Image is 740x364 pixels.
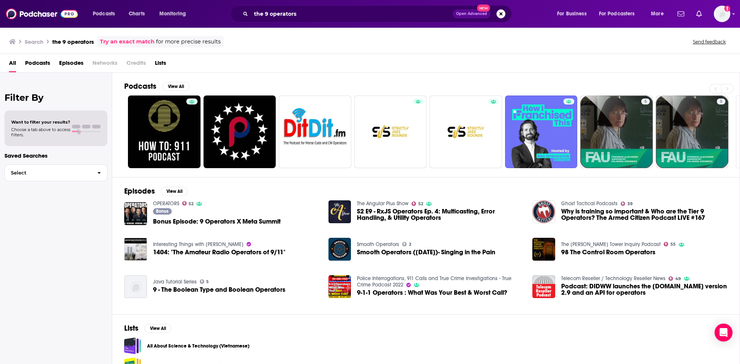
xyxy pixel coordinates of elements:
[25,38,43,45] h3: Search
[153,249,285,255] a: 1404: "The Amateur Radio Operators of 9/11"
[153,286,285,293] a: 9 - The Boolean Type and Boolean Operators
[532,275,555,298] img: Podcast: DIDWW launches the phone.systems version 2.9 and an API for operators
[561,275,666,282] a: Telecom Reseller / Technology Reseller News
[155,57,166,72] a: Lists
[453,9,490,18] button: Open AdvancedNew
[126,57,146,72] span: Credits
[156,37,221,46] span: for more precise results
[100,37,155,46] a: Try an exact match
[594,8,646,20] button: open menu
[124,275,147,298] img: 9 - The Boolean Type and Boolean Operators
[124,324,138,333] h2: Lists
[93,9,115,19] span: Podcasts
[124,238,147,261] img: 1404: "The Amateur Radio Operators of 9/11"
[59,57,83,72] a: Episodes
[124,202,147,225] img: Bonus Episode: 9 Operators X Meta Summit
[580,95,653,168] a: 5
[238,5,519,22] div: Search podcasts, credits, & more...
[251,8,453,20] input: Search podcasts, credits, & more...
[670,243,676,246] span: 55
[357,289,507,296] a: 9-1-1 Operators : What Was Your Best & Worst Call?
[477,4,490,12] span: New
[4,152,107,159] p: Saved Searches
[25,57,50,72] a: Podcasts
[627,202,633,206] span: 39
[124,82,156,91] h2: Podcasts
[88,8,125,20] button: open menu
[357,249,495,255] span: Smooth Operators ([DATE])- Singing in the Pain
[153,218,281,225] a: Bonus Episode: 9 Operators X Meta Summit
[561,200,618,207] a: Ghost Tactical Podcasts
[561,208,728,221] a: Why is training so important & Who are the Tier 9 Operators? The Armed Citizen Podcast LIVE #167
[328,200,351,223] img: S2 E9 - RxJS Operators Ep. 4: Multicasting, Error Handling, & Utility Operators
[724,6,730,12] svg: Add a profile image
[11,119,70,125] span: Want to filter your results?
[532,238,555,261] img: 98 The Control Room Operators
[153,200,179,207] a: OPERATORS
[200,279,209,284] a: 5
[651,9,664,19] span: More
[717,98,725,104] a: 5
[675,277,681,280] span: 49
[641,98,650,104] a: 5
[675,7,687,20] a: Show notifications dropdown
[6,7,78,21] img: Podchaser - Follow, Share and Rate Podcasts
[182,201,194,206] a: 52
[357,200,409,207] a: The Angular Plus Show
[153,279,197,285] a: Java Tutorial Series
[357,275,511,288] a: Police Interrogations, 911 Calls and True Crime Investigations - True Crime Podcast 2022
[328,238,351,261] img: Smooth Operators (9/15/2023)- Singing in the Pain
[714,6,730,22] img: User Profile
[714,6,730,22] span: Logged in as E_Looks
[147,342,250,350] a: All About Science & Technology (Vietnamese)
[144,324,171,333] button: View All
[561,283,728,296] span: Podcast: DIDWW launches the [DOMAIN_NAME] version 2.9 and an API for operators
[357,249,495,255] a: Smooth Operators (9/15/2023)- Singing in the Pain
[124,324,171,333] a: ListsView All
[328,275,351,298] a: 9-1-1 Operators : What Was Your Best & Worst Call?
[720,98,722,106] span: 5
[124,82,189,91] a: PodcastsView All
[409,243,411,246] span: 2
[156,209,168,213] span: Bonus
[189,202,193,206] span: 52
[129,9,145,19] span: Charts
[124,186,155,196] h2: Episodes
[52,38,94,45] h3: the 9 operators
[9,57,16,72] a: All
[646,8,673,20] button: open menu
[456,12,487,16] span: Open Advanced
[715,324,733,342] div: Open Intercom Messenger
[656,95,728,168] a: 5
[621,201,633,206] a: 39
[691,39,728,45] button: Send feedback
[4,92,107,103] h2: Filter By
[714,6,730,22] button: Show profile menu
[532,200,555,223] img: Why is training so important & Who are the Tier 9 Operators? The Armed Citizen Podcast LIVE #167
[161,187,188,196] button: View All
[11,127,70,137] span: Choose a tab above to access filters.
[561,241,661,248] a: The Grenfell Tower Inquiry Podcast
[412,201,423,206] a: 52
[402,242,411,246] a: 2
[357,208,523,221] a: S2 E9 - RxJS Operators Ep. 4: Multicasting, Error Handling, & Utility Operators
[162,82,189,91] button: View All
[552,8,596,20] button: open menu
[159,9,186,19] span: Monitoring
[599,9,635,19] span: For Podcasters
[154,8,196,20] button: open menu
[357,241,399,248] a: Smooth Operators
